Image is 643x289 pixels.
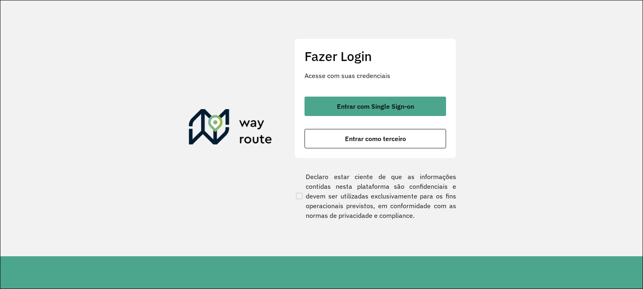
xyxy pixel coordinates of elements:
[305,129,446,148] button: button
[305,97,446,116] button: button
[294,172,456,220] label: Declaro estar ciente de que as informações contidas nesta plataforma são confidenciais e devem se...
[189,109,272,148] img: Roteirizador AmbevTech
[305,71,446,80] p: Acesse com suas credenciais
[345,135,406,142] span: Entrar como terceiro
[337,103,414,110] span: Entrar com Single Sign-on
[305,49,446,64] h2: Fazer Login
